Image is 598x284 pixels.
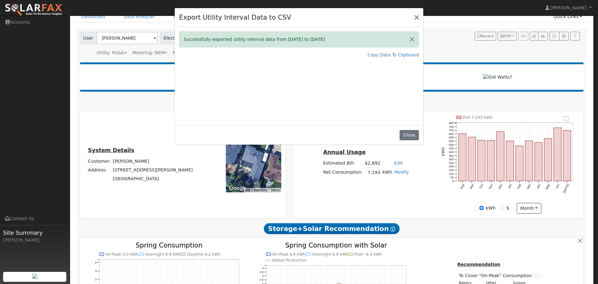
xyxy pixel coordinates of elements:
div: Successfully exported utility interval data from [DATE] to [DATE] [179,31,419,47]
a: Copy Data To Clipboard [368,52,419,58]
button: Close [400,130,419,141]
button: Close [412,13,421,22]
button: Close [406,32,419,47]
h4: Export Utility Interval Data to CSV [179,12,291,22]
